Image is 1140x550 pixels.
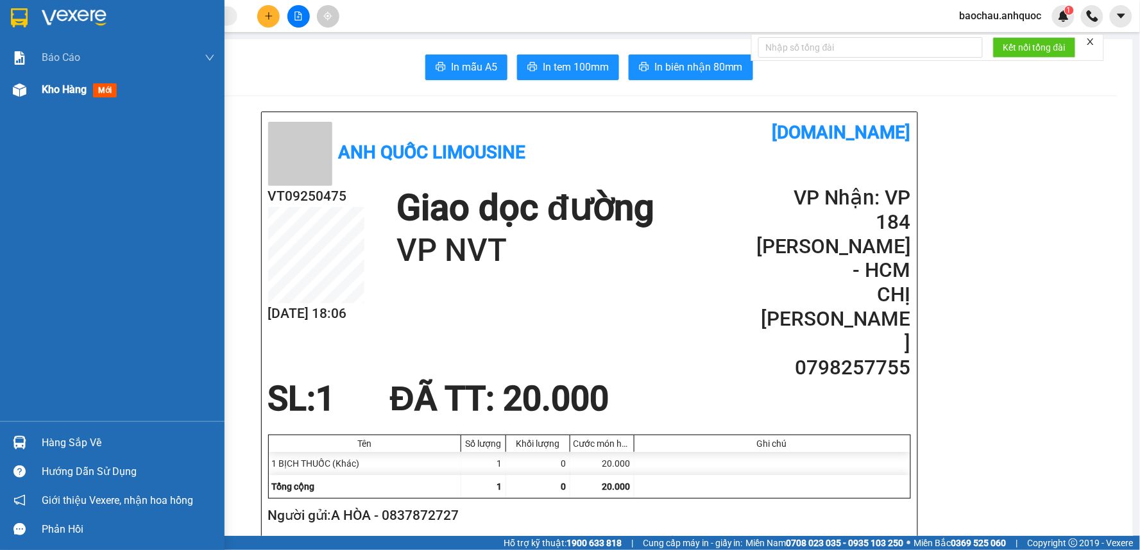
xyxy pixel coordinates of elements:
[758,37,983,58] input: Nhập số tổng đài
[602,481,631,492] span: 20.000
[497,481,502,492] span: 1
[272,438,457,449] div: Tên
[268,186,364,207] h2: VT09250475
[13,436,26,449] img: warehouse-icon
[631,536,633,550] span: |
[42,520,215,539] div: Phản hồi
[543,59,609,75] span: In tem 100mm
[436,62,446,74] span: printer
[93,83,117,97] span: mới
[629,54,753,80] button: printerIn biên nhận 80mm
[42,83,87,96] span: Kho hàng
[11,11,114,42] div: VP 108 [PERSON_NAME]
[451,59,497,75] span: In mẫu A5
[268,303,364,324] h2: [DATE] 18:06
[396,186,654,230] h1: Giao dọc đường
[257,5,280,28] button: plus
[268,505,906,526] h2: Người gửi: A HÒA - 0837872727
[746,536,904,550] span: Miền Nam
[272,481,315,492] span: Tổng cộng
[42,433,215,453] div: Hàng sắp về
[268,379,316,419] span: SL:
[1016,536,1018,550] span: |
[13,523,26,535] span: message
[396,230,654,271] h1: VP NVT
[787,538,904,548] strong: 0708 023 035 - 0935 103 250
[123,88,233,106] div: 0798257755
[123,11,233,57] div: VP 184 [PERSON_NAME] - HCM
[756,283,910,355] h2: CHỊ [PERSON_NAME]
[390,379,609,419] span: ĐÃ TT : 20.000
[123,57,233,88] div: CHỊ [PERSON_NAME]
[316,379,336,419] span: 1
[13,465,26,478] span: question-circle
[504,536,622,550] span: Hỗ trợ kỹ thuật:
[561,481,566,492] span: 0
[1067,6,1071,15] span: 1
[264,12,273,21] span: plus
[13,83,26,97] img: warehouse-icon
[506,452,570,475] div: 0
[1003,40,1066,54] span: Kết nối tổng đài
[914,536,1007,550] span: Miền Bắc
[464,438,502,449] div: Số lượng
[269,452,461,475] div: 1 BỊCH THUỐC (Khác)
[123,12,153,26] span: Nhận:
[1086,37,1095,46] span: close
[425,54,507,80] button: printerIn mẫu A5
[339,142,526,163] b: Anh Quốc Limousine
[13,51,26,65] img: solution-icon
[323,12,332,21] span: aim
[11,42,114,57] div: A HÒA
[566,538,622,548] strong: 1900 633 818
[643,536,743,550] span: Cung cấp máy in - giấy in:
[949,8,1052,24] span: baochau.anhquoc
[638,438,907,449] div: Ghi chú
[11,12,31,26] span: Gửi:
[294,12,303,21] span: file-add
[11,57,114,75] div: 0837872727
[951,538,1007,548] strong: 0369 525 060
[639,62,649,74] span: printer
[907,540,911,546] span: ⚪️
[993,37,1076,58] button: Kết nối tổng đài
[517,54,619,80] button: printerIn tem 100mm
[205,53,215,63] span: down
[317,5,339,28] button: aim
[1087,10,1098,22] img: phone-icon
[42,492,193,508] span: Giới thiệu Vexere, nhận hoa hồng
[1069,538,1078,547] span: copyright
[42,49,80,65] span: Báo cáo
[461,452,506,475] div: 1
[527,62,538,74] span: printer
[654,59,743,75] span: In biên nhận 80mm
[756,356,910,380] h2: 0798257755
[42,462,215,481] div: Hướng dẫn sử dụng
[287,5,310,28] button: file-add
[574,438,631,449] div: Cước món hàng
[1065,6,1074,15] sup: 1
[11,8,28,28] img: logo-vxr
[1058,10,1069,22] img: icon-new-feature
[570,452,634,475] div: 20.000
[1116,10,1127,22] span: caret-down
[13,494,26,506] span: notification
[1110,5,1132,28] button: caret-down
[772,122,911,143] b: [DOMAIN_NAME]
[509,438,566,449] div: Khối lượng
[756,186,910,283] h2: VP Nhận: VP 184 [PERSON_NAME] - HCM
